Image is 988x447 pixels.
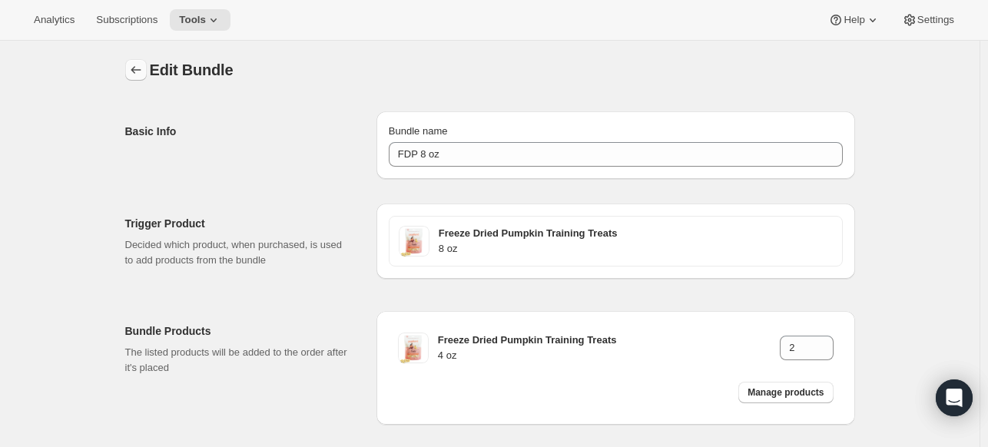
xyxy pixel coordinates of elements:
h2: Bundle Products [125,323,352,339]
button: Help [819,9,889,31]
span: Edit Bundle [150,61,234,78]
button: Tools [170,9,230,31]
span: Help [844,14,864,26]
h3: Freeze Dried Pumpkin Training Treats [439,226,833,241]
img: Pumpkin_Training_Treats_Image_Stack_1-800x800.webp [398,333,429,363]
p: The listed products will be added to the order after it's placed [125,345,352,376]
h4: 4 oz [438,348,780,363]
img: Pumpkin_Training_Treats_Image_Stack_1-800x800.webp [399,226,429,257]
span: Settings [917,14,954,26]
p: Decided which product, when purchased, is used to add products from the bundle [125,237,352,268]
span: Analytics [34,14,75,26]
h4: 8 oz [439,241,833,257]
span: Tools [179,14,206,26]
button: Manage products [738,382,833,403]
h2: Trigger Product [125,216,352,231]
h2: Basic Info [125,124,352,139]
button: Bundles [125,59,147,81]
h3: Freeze Dried Pumpkin Training Treats [438,333,780,348]
button: Subscriptions [87,9,167,31]
span: Manage products [748,386,824,399]
span: Bundle name [389,125,448,137]
div: Open Intercom Messenger [936,379,973,416]
span: Subscriptions [96,14,157,26]
button: Settings [893,9,963,31]
input: ie. Smoothie box [389,142,843,167]
button: Analytics [25,9,84,31]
